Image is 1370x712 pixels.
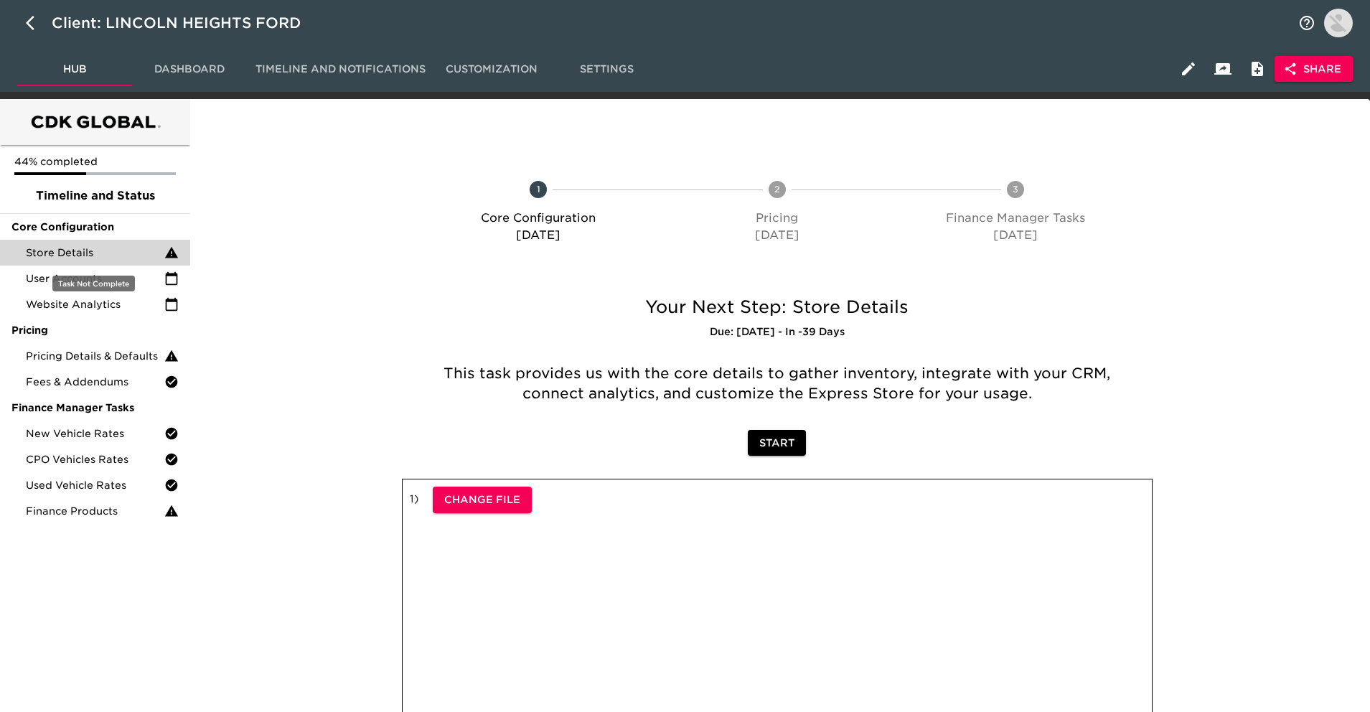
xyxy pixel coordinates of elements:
span: Store Details [26,245,164,260]
span: This task provides us with the core details to gather inventory, integrate with your CRM, connect... [444,365,1115,402]
text: 2 [774,184,780,195]
div: Client: LINCOLN HEIGHTS FORD [52,11,321,34]
p: 44% completed [14,154,176,169]
span: Change File [444,491,520,509]
span: Fees & Addendums [26,375,164,389]
span: Start [759,434,794,452]
span: Timeline and Status [11,187,179,205]
button: Edit Hub [1171,52,1206,86]
span: Settings [558,60,655,78]
span: Hub [26,60,123,78]
span: Finance Products [26,504,164,518]
button: Start [748,430,806,456]
text: 3 [1013,184,1018,195]
p: Pricing [663,210,891,227]
button: Change File [433,487,532,513]
span: Pricing [11,323,179,337]
p: [DATE] [902,227,1130,244]
button: Share [1275,56,1353,83]
img: Profile [1324,9,1353,37]
span: Website Analytics [26,297,164,311]
span: Pricing Details & Defaults [26,349,164,363]
p: [DATE] [663,227,891,244]
button: Client View [1206,52,1240,86]
p: [DATE] [425,227,652,244]
h6: Due: [DATE] - In -39 Days [402,324,1153,340]
span: Core Configuration [11,220,179,234]
span: Used Vehicle Rates [26,478,164,492]
span: User Accounts [26,271,164,286]
h5: Your Next Step: Store Details [402,296,1153,319]
text: 1 [536,184,540,195]
span: Customization [443,60,540,78]
button: Internal Notes and Comments [1240,52,1275,86]
button: notifications [1290,6,1324,40]
p: Core Configuration [425,210,652,227]
span: Share [1286,60,1341,78]
span: Dashboard [141,60,238,78]
span: Timeline and Notifications [255,60,426,78]
p: Finance Manager Tasks [902,210,1130,227]
span: Finance Manager Tasks [11,400,179,415]
span: CPO Vehicles Rates [26,452,164,467]
span: New Vehicle Rates [26,426,164,441]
